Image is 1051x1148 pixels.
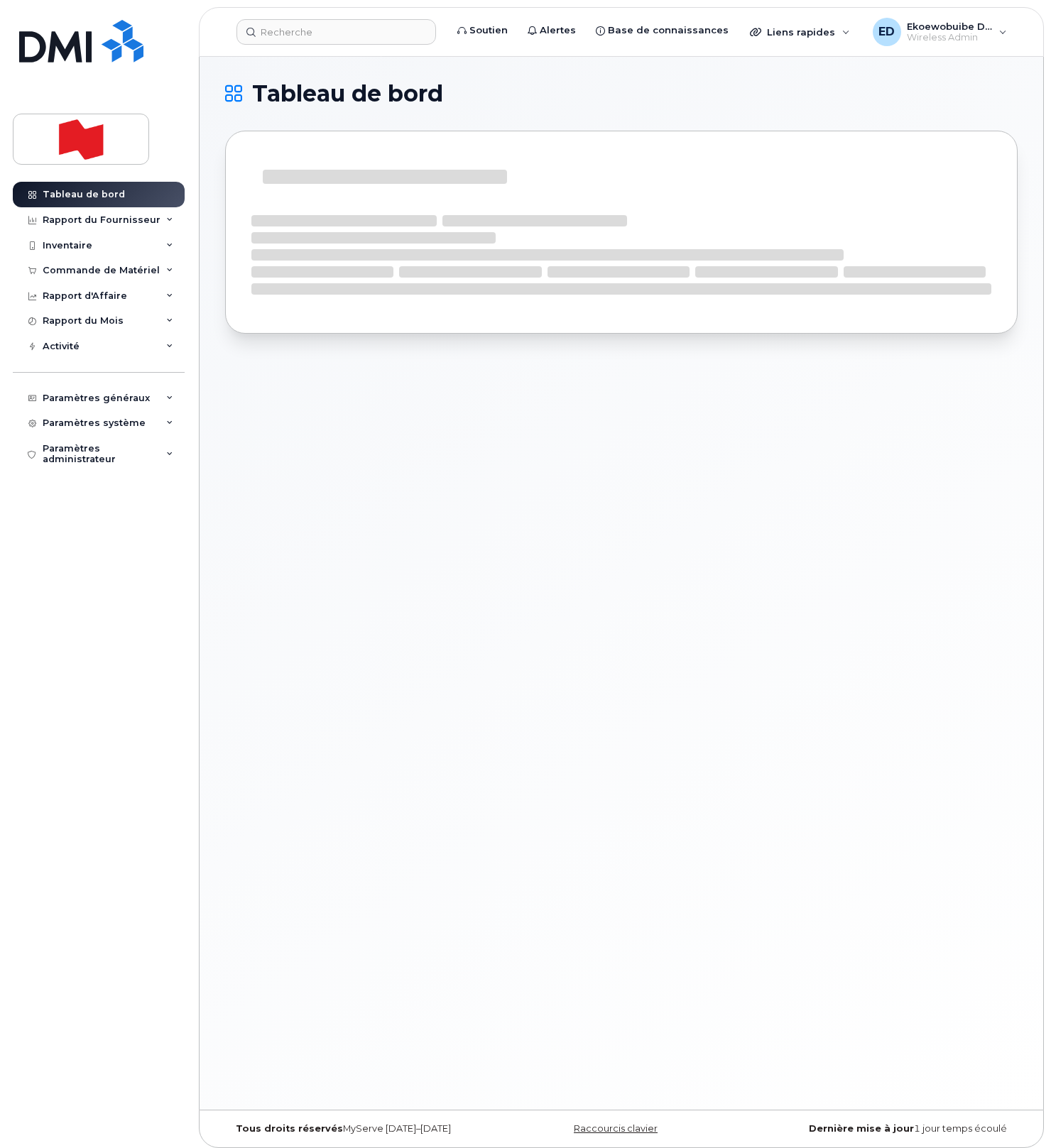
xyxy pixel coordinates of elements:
span: Tableau de bord [252,83,443,104]
div: MyServe [DATE]–[DATE] [225,1123,489,1135]
strong: Dernière mise à jour [809,1123,914,1134]
strong: Tous droits réservés [236,1123,343,1134]
a: Raccourcis clavier [574,1123,658,1134]
div: 1 jour temps écoulé [753,1123,1018,1135]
